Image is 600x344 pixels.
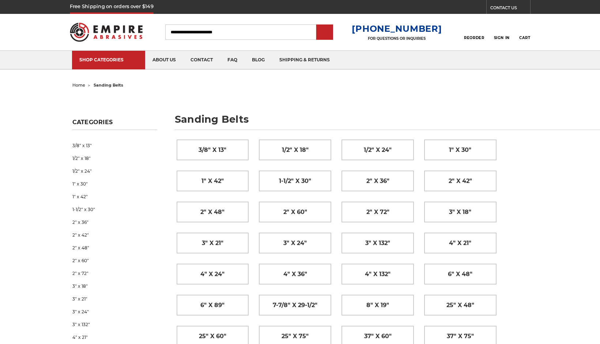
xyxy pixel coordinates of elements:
[72,293,157,305] a: 3" x 21"
[200,299,224,311] span: 6" x 89"
[200,268,224,280] span: 4" x 24"
[259,295,331,315] a: 7-7/8" x 29-1/2"
[183,51,220,69] a: contact
[352,23,442,34] a: [PHONE_NUMBER]
[447,330,474,343] span: 37" x 75"
[364,144,392,156] span: 1/2" x 24"
[342,264,414,284] a: 4" x 132"
[424,140,496,160] a: 1" x 30"
[72,305,157,318] a: 3" x 24"
[273,299,317,311] span: 7-7/8" x 29-1/2"
[202,237,223,249] span: 3" x 21"
[200,206,224,218] span: 2" x 48"
[449,144,471,156] span: 1" x 30"
[424,233,496,253] a: 4" x 21"
[352,36,442,41] p: FOR QUESTIONS OR INQUIRIES
[317,25,332,40] input: Submit
[366,175,389,187] span: 2" x 36"
[72,331,157,344] a: 4" x 21"
[424,171,496,191] a: 2" x 42"
[365,268,390,280] span: 4" x 132"
[72,229,157,241] a: 2" x 42"
[283,237,307,249] span: 3" x 24"
[446,299,474,311] span: 25" x 48"
[279,175,311,187] span: 1-1/2" x 30"
[449,175,472,187] span: 2" x 42"
[464,35,484,40] span: Reorder
[72,203,157,216] a: 1-1/2" x 30"
[342,140,414,160] a: 1/2" x 24"
[449,237,471,249] span: 4" x 21"
[272,51,337,69] a: shipping & returns
[259,264,331,284] a: 4" x 36"
[448,268,472,280] span: 6" x 48"
[145,51,183,69] a: about us
[366,206,389,218] span: 2" x 72"
[177,233,249,253] a: 3" x 21"
[72,254,157,267] a: 2" x 60"
[424,202,496,222] a: 3" x 18"
[72,216,157,229] a: 2" x 36"
[342,295,414,315] a: 8" x 19"
[72,165,157,177] a: 1/2" x 24"
[259,140,331,160] a: 1/2" x 18"
[282,144,309,156] span: 1/2" x 18"
[366,299,389,311] span: 8" x 19"
[72,241,157,254] a: 2" x 48"
[177,202,249,222] a: 2" x 48"
[245,51,272,69] a: blog
[220,51,245,69] a: faq
[282,330,309,343] span: 25" x 75"
[364,330,392,343] span: 37" x 60"
[177,140,249,160] a: 3/8" x 13"
[283,206,307,218] span: 2" x 60"
[365,237,390,249] span: 3" x 132"
[177,171,249,191] a: 1" x 42"
[490,4,530,14] a: CONTACT US
[259,171,331,191] a: 1-1/2" x 30"
[342,233,414,253] a: 3" x 132"
[464,24,484,40] a: Reorder
[72,190,157,203] a: 1" x 42"
[259,233,331,253] a: 3" x 24"
[201,175,224,187] span: 1" x 42"
[494,35,510,40] span: Sign In
[72,177,157,190] a: 1" x 30"
[519,35,530,40] span: Cart
[94,83,123,88] span: sanding belts
[72,139,157,152] a: 3/8" x 13"
[283,268,307,280] span: 4" x 36"
[199,144,226,156] span: 3/8" x 13"
[519,24,530,40] a: Cart
[70,18,143,46] img: Empire Abrasives
[72,83,85,88] a: home
[449,206,471,218] span: 3" x 18"
[199,330,226,343] span: 25" x 60"
[259,202,331,222] a: 2" x 60"
[72,318,157,331] a: 3" x 132"
[342,171,414,191] a: 2" x 36"
[424,264,496,284] a: 6" x 48"
[72,152,157,165] a: 1/2" x 18"
[72,267,157,280] a: 2" x 72"
[177,295,249,315] a: 6" x 89"
[342,202,414,222] a: 2" x 72"
[424,295,496,315] a: 25" x 48"
[72,119,157,130] h5: Categories
[177,264,249,284] a: 4" x 24"
[72,280,157,293] a: 3" x 18"
[79,57,138,62] div: SHOP CATEGORIES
